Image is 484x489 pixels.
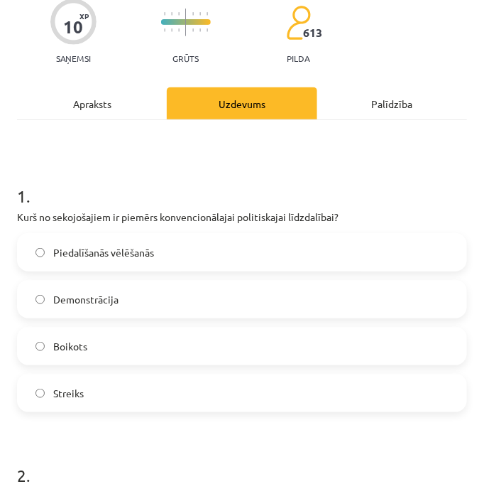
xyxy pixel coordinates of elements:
img: icon-short-line-57e1e144782c952c97e751825c79c345078a6d821885a25fce030b3d8c18986b.svg [178,12,180,16]
img: icon-short-line-57e1e144782c952c97e751825c79c345078a6d821885a25fce030b3d8c18986b.svg [178,28,180,32]
p: Grūts [172,53,199,63]
img: icon-short-line-57e1e144782c952c97e751825c79c345078a6d821885a25fce030b3d8c18986b.svg [171,28,172,32]
img: icon-short-line-57e1e144782c952c97e751825c79c345078a6d821885a25fce030b3d8c18986b.svg [207,12,208,16]
img: icon-short-line-57e1e144782c952c97e751825c79c345078a6d821885a25fce030b3d8c18986b.svg [171,12,172,16]
input: Piedalīšanās vēlēšanās [35,248,45,257]
div: Uzdevums [167,87,317,119]
img: icon-short-line-57e1e144782c952c97e751825c79c345078a6d821885a25fce030b3d8c18986b.svg [207,28,208,32]
img: icon-short-line-57e1e144782c952c97e751825c79c345078a6d821885a25fce030b3d8c18986b.svg [199,28,201,32]
span: XP [79,12,89,20]
img: students-c634bb4e5e11cddfef0936a35e636f08e4e9abd3cc4e673bd6f9a4125e45ecb1.svg [286,5,311,41]
input: Streiks [35,389,45,398]
input: Boikots [35,342,45,351]
p: Saņemsi [50,53,97,63]
h1: 2 . [17,441,467,485]
div: 10 [63,17,83,37]
img: icon-short-line-57e1e144782c952c97e751825c79c345078a6d821885a25fce030b3d8c18986b.svg [192,28,194,32]
h1: 1 . [17,161,467,205]
div: Apraksts [17,87,167,119]
span: Piedalīšanās vēlēšanās [53,245,154,260]
span: 613 [304,26,323,39]
p: pilda [287,53,309,63]
div: Palīdzība [317,87,467,119]
img: icon-short-line-57e1e144782c952c97e751825c79c345078a6d821885a25fce030b3d8c18986b.svg [192,12,194,16]
span: Boikots [53,339,87,354]
img: icon-short-line-57e1e144782c952c97e751825c79c345078a6d821885a25fce030b3d8c18986b.svg [164,12,165,16]
input: Demonstrācija [35,295,45,304]
span: Demonstrācija [53,292,119,307]
img: icon-short-line-57e1e144782c952c97e751825c79c345078a6d821885a25fce030b3d8c18986b.svg [199,12,201,16]
img: icon-long-line-d9ea69661e0d244f92f715978eff75569469978d946b2353a9bb055b3ed8787d.svg [185,9,187,36]
span: Streiks [53,386,84,401]
p: Kurš no sekojošajiem ir piemērs konvencionālajai politiskajai līdzdalībai? [17,210,467,225]
img: icon-short-line-57e1e144782c952c97e751825c79c345078a6d821885a25fce030b3d8c18986b.svg [164,28,165,32]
